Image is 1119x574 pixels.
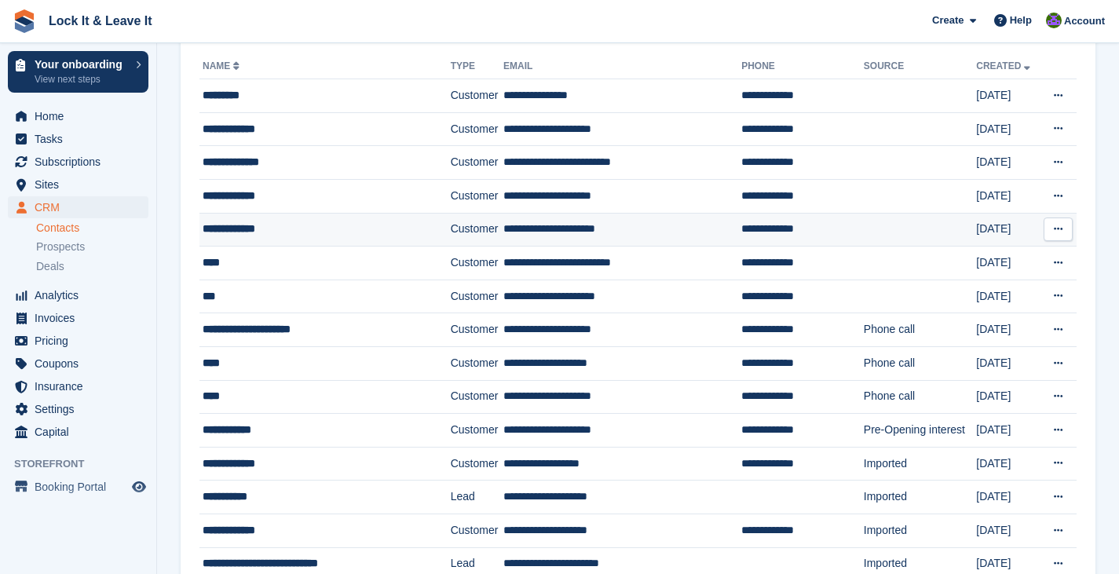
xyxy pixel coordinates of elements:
td: Phone call [864,313,976,347]
span: Sites [35,174,129,196]
td: [DATE] [976,514,1040,547]
span: Settings [35,398,129,420]
td: [DATE] [976,447,1040,481]
td: Customer [451,213,503,247]
a: menu [8,375,148,397]
span: Subscriptions [35,151,129,173]
td: [DATE] [976,179,1040,213]
a: menu [8,196,148,218]
p: View next steps [35,72,128,86]
td: Customer [451,313,503,347]
a: menu [8,330,148,352]
td: Customer [451,346,503,380]
a: menu [8,476,148,498]
span: Invoices [35,307,129,329]
td: [DATE] [976,280,1040,313]
span: Storefront [14,456,156,472]
td: Customer [451,414,503,448]
span: Create [932,13,964,28]
td: Customer [451,447,503,481]
span: Help [1010,13,1032,28]
td: Phone call [864,346,976,380]
a: menu [8,398,148,420]
span: Capital [35,421,129,443]
a: menu [8,421,148,443]
a: menu [8,174,148,196]
p: Your onboarding [35,59,128,70]
a: Created [976,60,1033,71]
td: Customer [451,146,503,180]
td: [DATE] [976,380,1040,414]
span: Analytics [35,284,129,306]
span: Insurance [35,375,129,397]
a: menu [8,105,148,127]
td: [DATE] [976,213,1040,247]
td: Customer [451,280,503,313]
td: [DATE] [976,112,1040,146]
td: Phone call [864,380,976,414]
span: Booking Portal [35,476,129,498]
a: Name [203,60,243,71]
a: Prospects [36,239,148,255]
td: [DATE] [976,313,1040,347]
td: Lead [451,481,503,514]
span: Account [1064,13,1105,29]
th: Email [503,54,741,79]
a: Your onboarding View next steps [8,51,148,93]
td: Pre-Opening interest [864,414,976,448]
a: menu [8,284,148,306]
td: Customer [451,179,503,213]
a: menu [8,151,148,173]
span: CRM [35,196,129,218]
td: Customer [451,112,503,146]
td: Customer [451,247,503,280]
a: Contacts [36,221,148,236]
span: Home [35,105,129,127]
td: Imported [864,514,976,547]
a: menu [8,128,148,150]
th: Phone [741,54,864,79]
th: Type [451,54,503,79]
th: Source [864,54,976,79]
a: Deals [36,258,148,275]
td: [DATE] [976,481,1040,514]
a: Lock It & Leave It [42,8,159,34]
td: [DATE] [976,79,1040,113]
td: [DATE] [976,247,1040,280]
td: Imported [864,447,976,481]
td: [DATE] [976,414,1040,448]
a: menu [8,353,148,375]
span: Coupons [35,353,129,375]
span: Tasks [35,128,129,150]
td: [DATE] [976,346,1040,380]
td: Imported [864,481,976,514]
td: [DATE] [976,146,1040,180]
td: Customer [451,380,503,414]
a: menu [8,307,148,329]
span: Deals [36,259,64,274]
td: Customer [451,79,503,113]
img: Connor Allan [1046,13,1062,28]
span: Prospects [36,239,85,254]
a: Preview store [130,477,148,496]
span: Pricing [35,330,129,352]
img: stora-icon-8386f47178a22dfd0bd8f6a31ec36ba5ce8667c1dd55bd0f319d3a0aa187defe.svg [13,9,36,33]
td: Customer [451,514,503,547]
